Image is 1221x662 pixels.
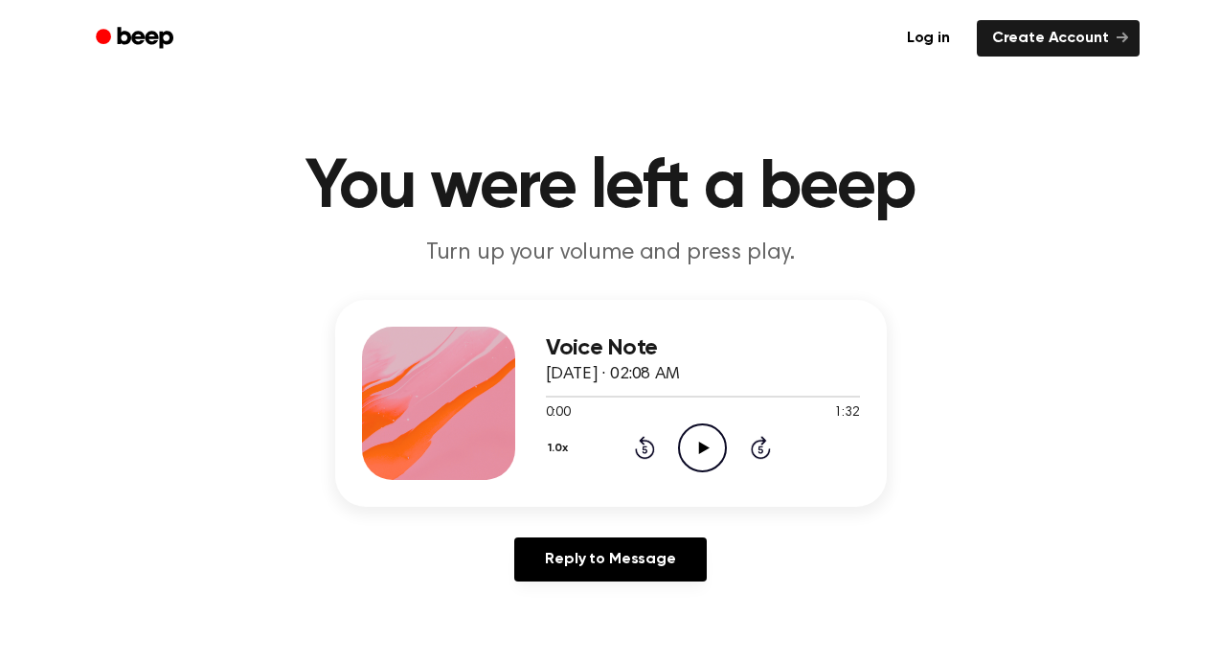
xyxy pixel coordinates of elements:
[546,403,571,423] span: 0:00
[892,20,965,57] a: Log in
[82,20,191,57] a: Beep
[546,335,860,361] h3: Voice Note
[834,403,859,423] span: 1:32
[546,366,680,383] span: [DATE] · 02:08 AM
[977,20,1140,57] a: Create Account
[514,537,706,582] a: Reply to Message
[546,432,576,465] button: 1.0x
[121,153,1101,222] h1: You were left a beep
[243,238,979,269] p: Turn up your volume and press play.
